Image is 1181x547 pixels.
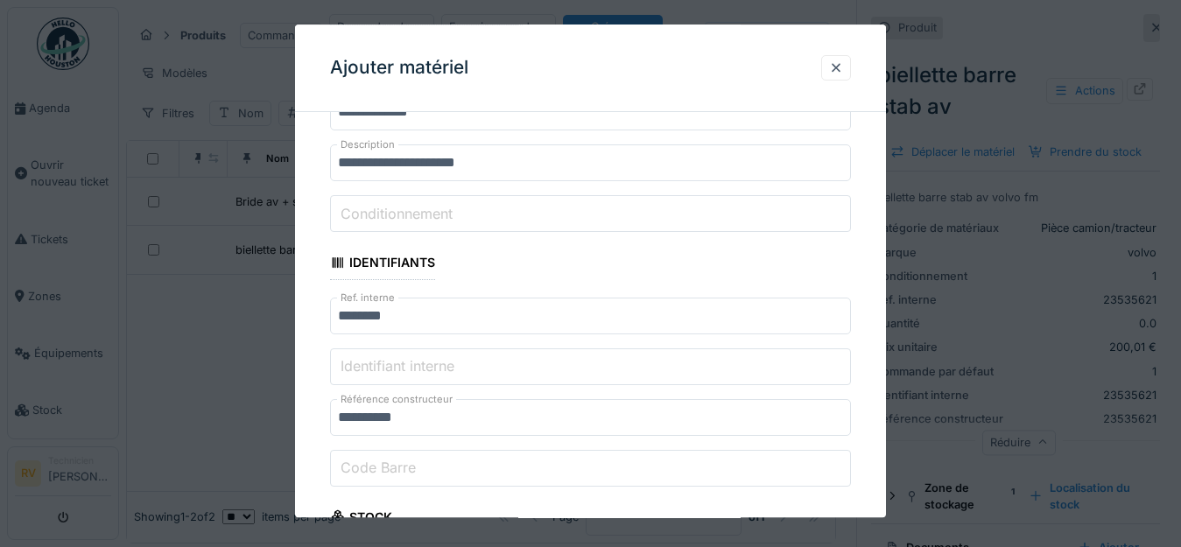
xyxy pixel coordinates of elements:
label: Conditionnement [337,203,456,224]
label: Code Barre [337,457,419,478]
label: Identifiant interne [337,355,458,376]
label: Description [337,138,398,153]
h3: Ajouter matériel [330,57,468,79]
label: Ref. interne [337,291,398,305]
div: Identifiants [330,250,435,280]
label: Référence constructeur [337,392,456,407]
div: Stock [330,504,392,534]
